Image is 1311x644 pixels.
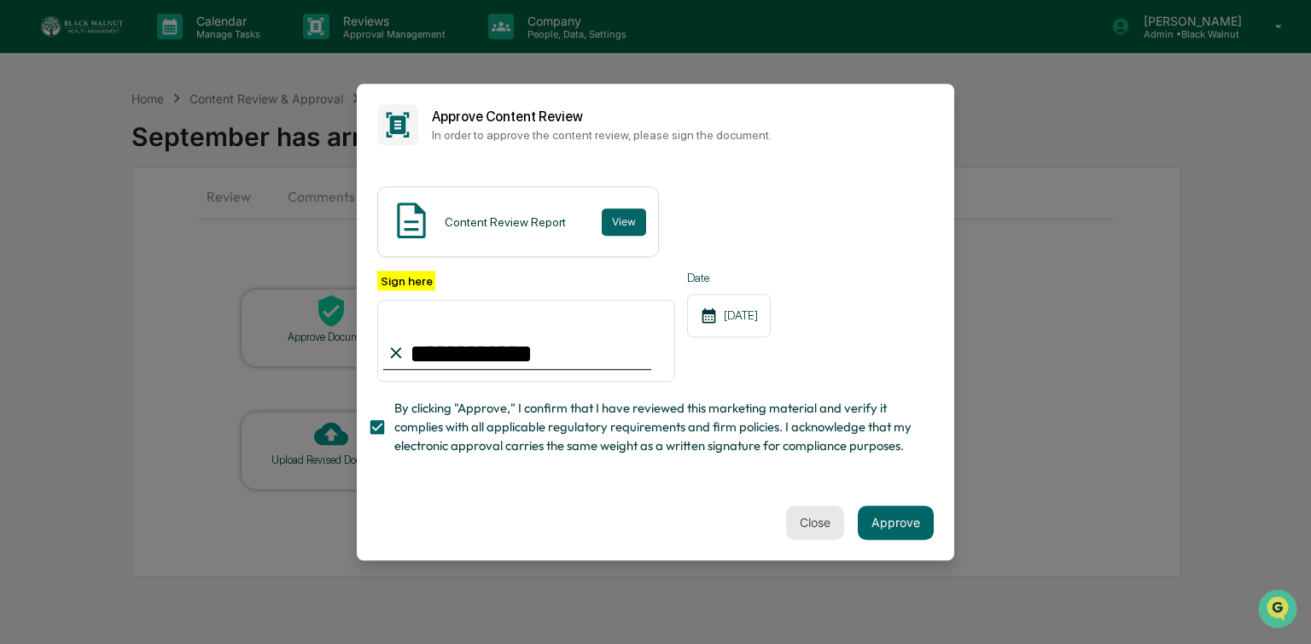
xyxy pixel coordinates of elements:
[124,217,137,231] div: 🗄️
[10,241,114,272] a: 🔎Data Lookup
[687,294,771,337] div: [DATE]
[117,208,218,239] a: 🗄️Attestations
[34,215,110,232] span: Preclearance
[17,36,311,63] p: How can we help?
[432,128,934,142] p: In order to approve the content review, please sign the document.
[858,506,934,540] button: Approve
[10,208,117,239] a: 🖐️Preclearance
[17,217,31,231] div: 🖐️
[390,199,433,242] img: Document Icon
[120,289,207,302] a: Powered byPylon
[394,399,920,456] span: By clicking "Approve," I confirm that I have reviewed this marketing material and verify it compl...
[17,131,48,161] img: 1746055101610-c473b297-6a78-478c-a979-82029cc54cd1
[602,208,646,236] button: View
[290,136,311,156] button: Start new chat
[432,108,934,125] h2: Approve Content Review
[58,148,216,161] div: We're available if you need us!
[687,271,771,284] label: Date
[786,506,844,540] button: Close
[141,215,212,232] span: Attestations
[17,249,31,263] div: 🔎
[34,248,108,265] span: Data Lookup
[170,290,207,302] span: Pylon
[377,271,435,290] label: Sign here
[58,131,280,148] div: Start new chat
[1256,588,1302,634] iframe: Open customer support
[445,215,566,229] div: Content Review Report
